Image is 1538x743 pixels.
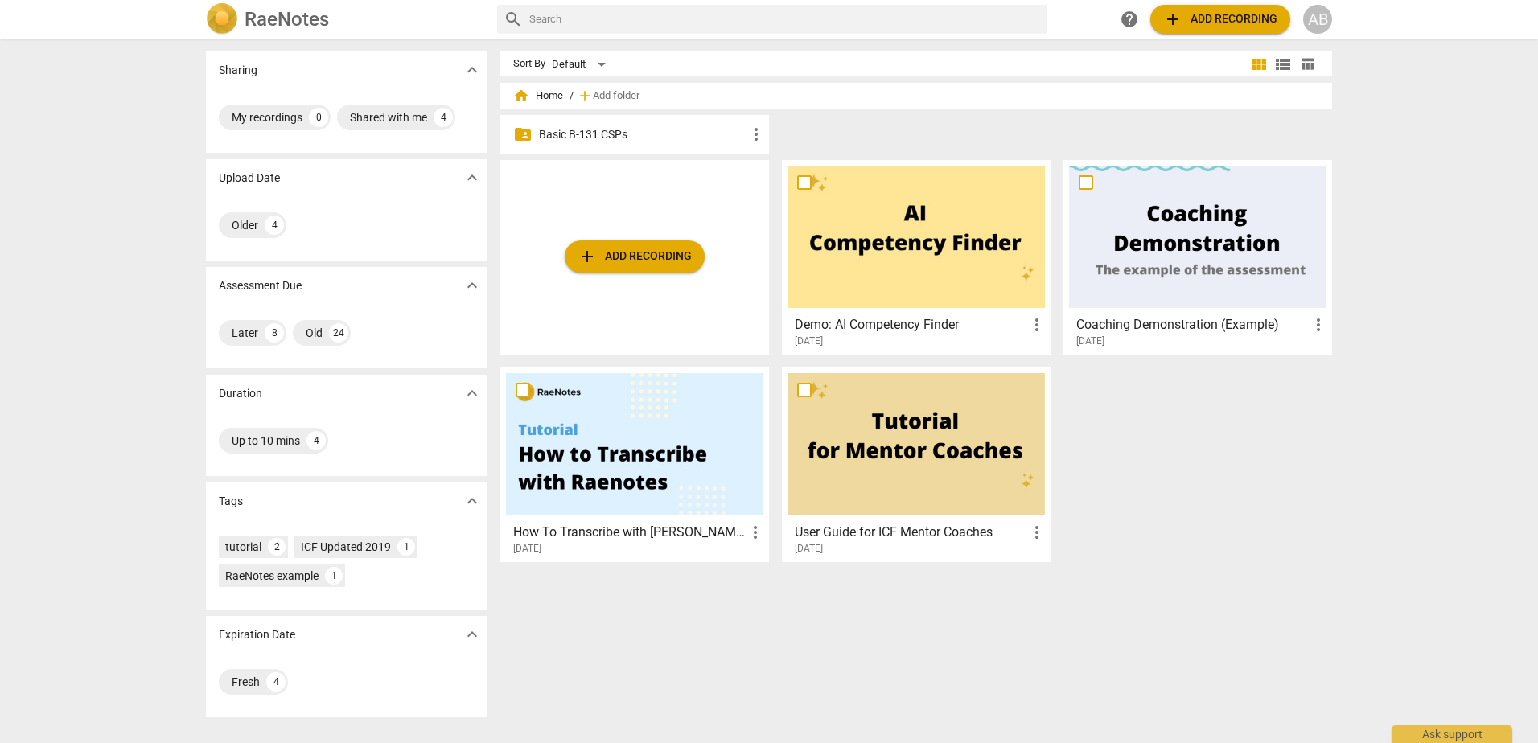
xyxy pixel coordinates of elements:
input: Search [529,6,1041,32]
div: Later [232,325,258,341]
button: Show more [460,166,484,190]
span: home [513,88,529,104]
h3: User Guide for ICF Mentor Coaches [795,523,1027,542]
span: expand_more [463,384,482,403]
span: more_vert [1027,523,1047,542]
span: expand_more [463,625,482,644]
div: 8 [265,323,284,343]
span: more_vert [1027,315,1047,335]
h3: Demo: AI Competency Finder [795,315,1027,335]
div: 4 [266,672,286,692]
a: User Guide for ICF Mentor Coaches[DATE] [788,373,1045,555]
span: help [1120,10,1139,29]
div: Shared with me [350,109,427,125]
button: Show more [460,273,484,298]
span: table_chart [1300,56,1315,72]
button: Upload [1150,5,1290,34]
span: Add folder [593,90,639,102]
span: view_module [1249,55,1269,74]
span: expand_more [463,168,482,187]
span: search [504,10,523,29]
div: Sort By [513,58,545,70]
span: more_vert [746,523,765,542]
span: expand_more [463,276,482,295]
div: 0 [309,108,328,127]
div: Ask support [1392,725,1512,743]
button: Upload [565,240,705,273]
div: Up to 10 mins [232,433,300,449]
div: 2 [268,538,286,556]
button: Show more [460,622,484,647]
button: Tile view [1247,52,1271,76]
button: Show more [460,381,484,405]
button: List view [1271,52,1295,76]
div: 1 [397,538,415,556]
span: Home [513,88,563,104]
h2: RaeNotes [245,8,329,31]
span: expand_more [463,60,482,80]
a: LogoRaeNotes [206,3,484,35]
a: How To Transcribe with [PERSON_NAME][DATE] [506,373,763,555]
div: RaeNotes example [225,568,319,584]
p: Assessment Due [219,277,302,294]
div: 1 [325,567,343,585]
span: add [577,88,593,104]
p: Upload Date [219,170,280,187]
span: expand_more [463,491,482,511]
div: 4 [265,216,284,235]
span: add [1163,10,1182,29]
button: AB [1303,5,1332,34]
div: 24 [329,323,348,343]
div: My recordings [232,109,302,125]
span: more_vert [746,125,766,144]
button: Show more [460,58,484,82]
span: [DATE] [795,542,823,556]
a: Help [1115,5,1144,34]
div: 4 [306,431,326,450]
button: Show more [460,489,484,513]
img: Logo [206,3,238,35]
div: tutorial [225,539,261,555]
p: Basic B-131 CSPs [539,126,746,143]
span: Add recording [1163,10,1277,29]
div: Fresh [232,674,260,690]
span: / [570,90,574,102]
p: Duration [219,385,262,402]
span: more_vert [1309,315,1328,335]
a: Coaching Demonstration (Example)[DATE] [1069,166,1326,347]
span: [DATE] [513,542,541,556]
span: Add recording [578,247,692,266]
h3: How To Transcribe with RaeNotes [513,523,746,542]
div: Older [232,217,258,233]
a: Demo: AI Competency Finder[DATE] [788,166,1045,347]
span: [DATE] [795,335,823,348]
span: folder_shared [513,125,533,144]
div: Old [306,325,323,341]
button: Table view [1295,52,1319,76]
span: add [578,247,597,266]
p: Sharing [219,62,257,79]
p: Tags [219,493,243,510]
div: 4 [434,108,453,127]
p: Expiration Date [219,626,295,643]
span: [DATE] [1076,335,1104,348]
div: ICF Updated 2019 [301,539,391,555]
h3: Coaching Demonstration (Example) [1076,315,1309,335]
div: Default [552,51,611,77]
span: view_list [1273,55,1293,74]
